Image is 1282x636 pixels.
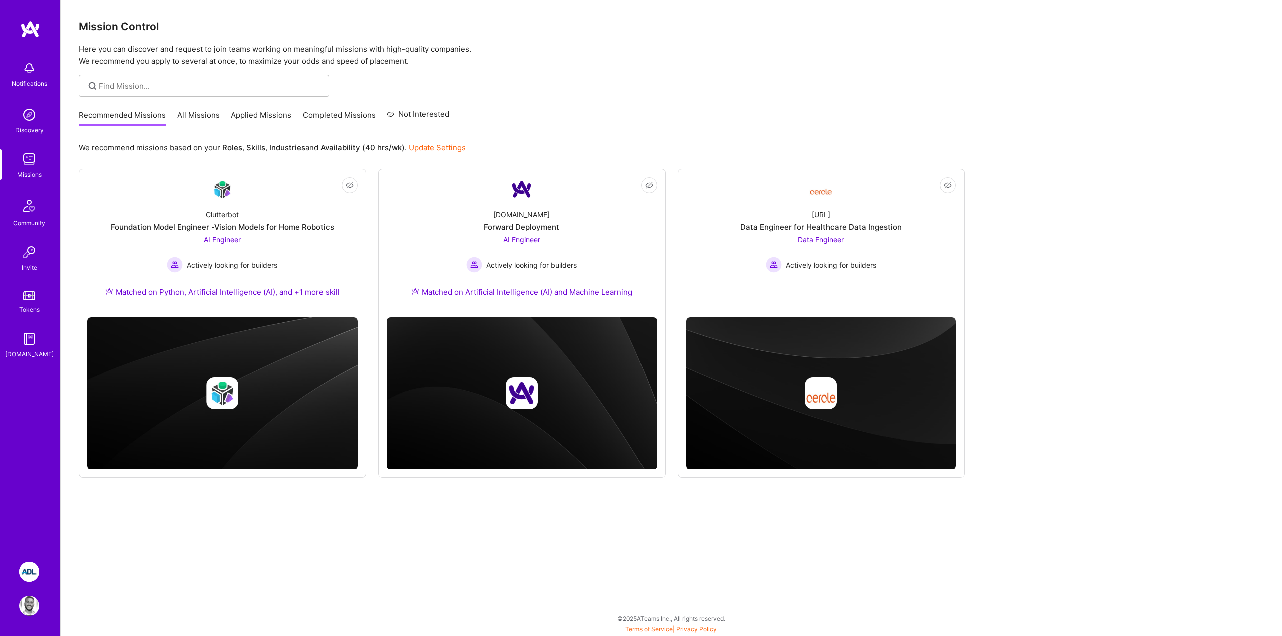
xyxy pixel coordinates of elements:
[22,262,37,273] div: Invite
[740,222,902,232] div: Data Engineer for Healthcare Data Ingestion
[676,625,717,633] a: Privacy Policy
[17,169,42,180] div: Missions
[222,143,242,152] b: Roles
[805,377,837,409] img: Company logo
[409,143,466,152] a: Update Settings
[387,177,657,309] a: Company Logo[DOMAIN_NAME]Forward DeploymentAI Engineer Actively looking for buildersActively look...
[19,242,39,262] img: Invite
[506,377,538,409] img: Company logo
[17,562,42,582] a: ADL: Technology Modernization Sprint 1
[105,287,340,297] div: Matched on Python, Artificial Intelligence (AI), and +1 more skill
[105,287,113,295] img: Ateam Purple Icon
[493,209,550,220] div: [DOMAIN_NAME]
[812,209,830,220] div: [URL]
[177,110,220,126] a: All Missions
[798,235,844,244] span: Data Engineer
[346,181,354,189] i: icon EyeClosed
[187,260,277,270] span: Actively looking for builders
[17,596,42,616] a: User Avatar
[387,317,657,470] img: cover
[387,108,449,126] a: Not Interested
[19,58,39,78] img: bell
[766,257,782,273] img: Actively looking for builders
[411,287,632,297] div: Matched on Artificial Intelligence (AI) and Machine Learning
[12,78,47,89] div: Notifications
[87,317,358,470] img: cover
[79,110,166,126] a: Recommended Missions
[17,194,41,218] img: Community
[204,235,241,244] span: AI Engineer
[411,287,419,295] img: Ateam Purple Icon
[13,218,45,228] div: Community
[486,260,577,270] span: Actively looking for builders
[19,329,39,349] img: guide book
[786,260,876,270] span: Actively looking for builders
[79,20,1264,33] h3: Mission Control
[625,625,673,633] a: Terms of Service
[19,562,39,582] img: ADL: Technology Modernization Sprint 1
[19,149,39,169] img: teamwork
[23,291,35,300] img: tokens
[210,178,234,201] img: Company Logo
[20,20,40,38] img: logo
[79,142,466,153] p: We recommend missions based on your , , and .
[111,222,334,232] div: Foundation Model Engineer -Vision Models for Home Robotics
[15,125,44,135] div: Discovery
[625,625,717,633] span: |
[5,349,54,359] div: [DOMAIN_NAME]
[809,181,833,198] img: Company Logo
[645,181,653,189] i: icon EyeClosed
[60,606,1282,631] div: © 2025 ATeams Inc., All rights reserved.
[686,317,956,470] img: cover
[79,43,1264,67] p: Here you can discover and request to join teams working on meaningful missions with high-quality ...
[19,304,40,315] div: Tokens
[167,257,183,273] img: Actively looking for builders
[484,222,559,232] div: Forward Deployment
[246,143,265,152] b: Skills
[231,110,291,126] a: Applied Missions
[510,177,534,201] img: Company Logo
[99,81,322,91] input: Find Mission...
[19,596,39,616] img: User Avatar
[466,257,482,273] img: Actively looking for builders
[19,105,39,125] img: discovery
[944,181,952,189] i: icon EyeClosed
[686,177,956,309] a: Company Logo[URL]Data Engineer for Healthcare Data IngestionData Engineer Actively looking for bu...
[87,80,98,92] i: icon SearchGrey
[303,110,376,126] a: Completed Missions
[269,143,305,152] b: Industries
[206,209,239,220] div: Clutterbot
[503,235,540,244] span: AI Engineer
[206,377,238,409] img: Company logo
[87,177,358,309] a: Company LogoClutterbotFoundation Model Engineer -Vision Models for Home RoboticsAI Engineer Activ...
[320,143,405,152] b: Availability (40 hrs/wk)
